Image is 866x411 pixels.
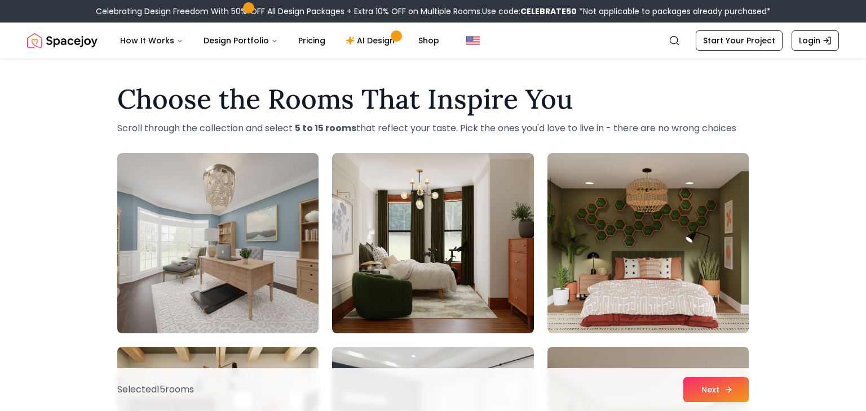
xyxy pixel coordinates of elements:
a: Login [792,30,839,51]
a: AI Design [337,29,407,52]
strong: 5 to 15 rooms [295,122,356,135]
nav: Main [111,29,448,52]
p: Selected 15 room s [117,383,194,396]
button: Next [683,377,749,402]
div: Celebrating Design Freedom With 50% OFF All Design Packages + Extra 10% OFF on Multiple Rooms. [96,6,771,17]
img: Room room-2 [332,153,533,333]
span: *Not applicable to packages already purchased* [577,6,771,17]
button: Design Portfolio [195,29,287,52]
b: CELEBRATE50 [520,6,577,17]
p: Scroll through the collection and select that reflect your taste. Pick the ones you'd love to liv... [117,122,749,135]
button: How It Works [111,29,192,52]
h1: Choose the Rooms That Inspire You [117,86,749,113]
a: Start Your Project [696,30,783,51]
img: Spacejoy Logo [27,29,98,52]
a: Shop [409,29,448,52]
img: Room room-3 [547,153,749,333]
img: Room room-1 [117,153,319,333]
a: Pricing [289,29,334,52]
span: Use code: [482,6,577,17]
nav: Global [27,23,839,59]
img: United States [466,34,480,47]
a: Spacejoy [27,29,98,52]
